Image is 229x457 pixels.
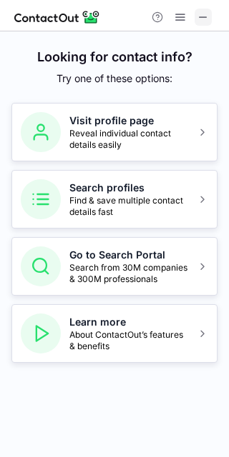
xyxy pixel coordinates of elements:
h5: Visit profile page [69,114,188,128]
img: Visit profile page [21,112,61,152]
button: Learn moreAbout ContactOut’s features & benefits [11,304,218,363]
h5: Go to Search Portal [69,248,188,262]
img: ContactOut v5.3.10 [14,9,100,26]
span: About ContactOut’s features & benefits [69,329,188,352]
button: Search profilesFind & save multiple contact details fast [11,170,218,228]
span: Reveal individual contact details easily [69,128,188,151]
img: Search profiles [21,179,61,219]
h5: Search profiles [69,181,188,195]
h5: Learn more [69,315,188,329]
button: Go to Search PortalSearch from 30M companies & 300M professionals [11,237,218,296]
button: Visit profile pageReveal individual contact details easily [11,103,218,161]
img: Learn more [21,313,61,353]
span: Find & save multiple contact details fast [69,195,188,218]
span: Search from 30M companies & 300M professionals [69,262,188,285]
